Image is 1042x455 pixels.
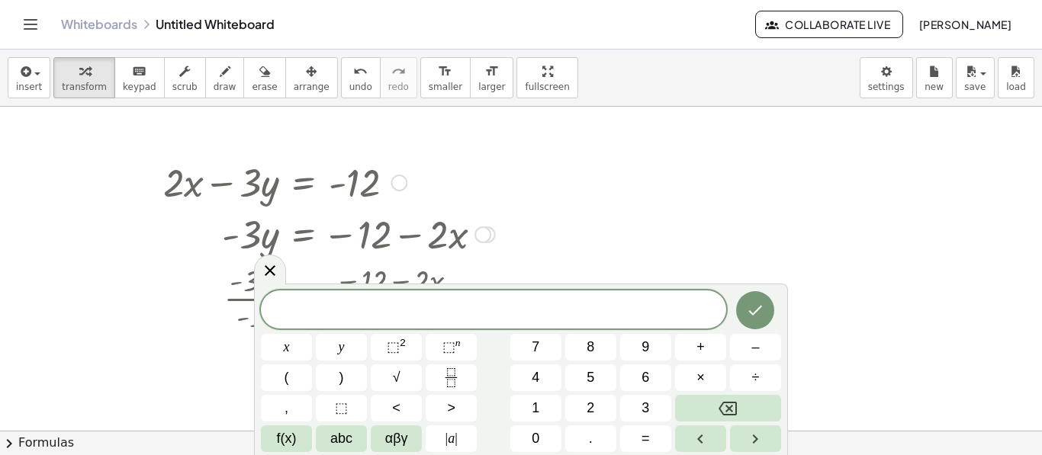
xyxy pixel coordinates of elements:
[123,82,156,92] span: keypad
[484,62,499,81] i: format_size
[261,364,312,391] button: (
[752,367,760,388] span: ÷
[916,57,953,98] button: new
[736,291,774,329] button: Done
[316,395,367,421] button: Placeholder
[285,398,288,418] span: ,
[642,428,650,449] span: =
[388,82,409,92] span: redo
[675,364,726,391] button: Times
[380,57,417,98] button: redoredo
[62,82,107,92] span: transform
[696,367,705,388] span: ×
[426,395,477,421] button: Greater than
[620,395,671,421] button: 3
[387,339,400,354] span: ⬚
[316,334,367,360] button: y
[349,82,372,92] span: undo
[956,57,995,98] button: save
[442,339,455,354] span: ⬚
[393,367,400,388] span: √
[587,337,594,357] span: 8
[164,57,206,98] button: scrub
[18,12,43,37] button: Toggle navigation
[385,428,408,449] span: αβγ
[964,82,986,92] span: save
[252,82,277,92] span: erase
[214,82,236,92] span: draw
[335,398,348,418] span: ⬚
[400,337,406,348] sup: 2
[730,364,781,391] button: Divide
[620,364,671,391] button: 6
[620,334,671,360] button: 9
[261,425,312,452] button: Functions
[371,395,422,421] button: Less than
[277,428,297,449] span: f(x)
[205,57,245,98] button: draw
[510,334,561,360] button: 7
[132,62,146,81] i: keyboard
[316,425,367,452] button: Alphabet
[426,425,477,452] button: Absolute value
[261,395,312,421] button: ,
[339,367,344,388] span: )
[285,367,289,388] span: (
[429,82,462,92] span: smaller
[426,364,477,391] button: Fraction
[532,367,539,388] span: 4
[532,337,539,357] span: 7
[918,18,1011,31] span: [PERSON_NAME]
[696,337,705,357] span: +
[925,82,944,92] span: new
[53,57,115,98] button: transform
[261,334,312,360] button: x
[860,57,913,98] button: settings
[316,364,367,391] button: )
[1006,82,1026,92] span: load
[675,425,726,452] button: Left arrow
[510,364,561,391] button: 4
[620,425,671,452] button: Equals
[114,57,165,98] button: keyboardkeypad
[730,334,781,360] button: Minus
[525,82,569,92] span: fullscreen
[998,57,1034,98] button: load
[516,57,577,98] button: fullscreen
[730,425,781,452] button: Right arrow
[675,395,781,421] button: Backspace
[455,337,461,348] sup: n
[642,337,649,357] span: 9
[371,425,422,452] button: Greek alphabet
[587,398,594,418] span: 2
[868,82,905,92] span: settings
[330,428,352,449] span: abc
[420,57,471,98] button: format_sizesmaller
[642,367,649,388] span: 6
[510,395,561,421] button: 1
[371,364,422,391] button: Square root
[353,62,368,81] i: undo
[470,57,513,98] button: format_sizelarger
[391,62,406,81] i: redo
[339,337,345,357] span: y
[438,62,452,81] i: format_size
[565,334,616,360] button: 8
[445,428,458,449] span: a
[532,398,539,418] span: 1
[371,334,422,360] button: Squared
[294,82,330,92] span: arrange
[285,57,338,98] button: arrange
[392,398,400,418] span: <
[755,11,903,38] button: Collaborate Live
[445,431,449,446] span: |
[510,425,561,452] button: 0
[8,57,50,98] button: insert
[447,398,455,418] span: >
[478,82,505,92] span: larger
[172,82,198,92] span: scrub
[642,398,649,418] span: 3
[426,334,477,360] button: Superscript
[587,367,594,388] span: 5
[284,337,290,357] span: x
